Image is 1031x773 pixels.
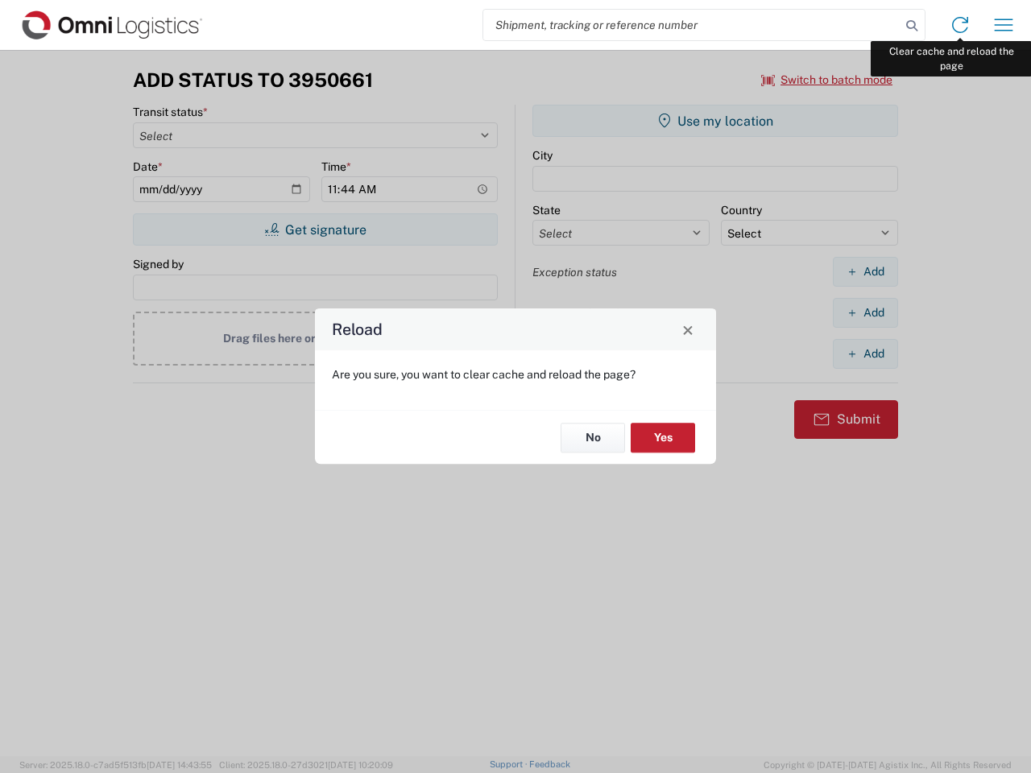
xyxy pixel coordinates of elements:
button: Yes [631,423,695,453]
button: Close [677,318,699,341]
button: No [561,423,625,453]
input: Shipment, tracking or reference number [483,10,901,40]
p: Are you sure, you want to clear cache and reload the page? [332,367,699,382]
h4: Reload [332,318,383,341]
